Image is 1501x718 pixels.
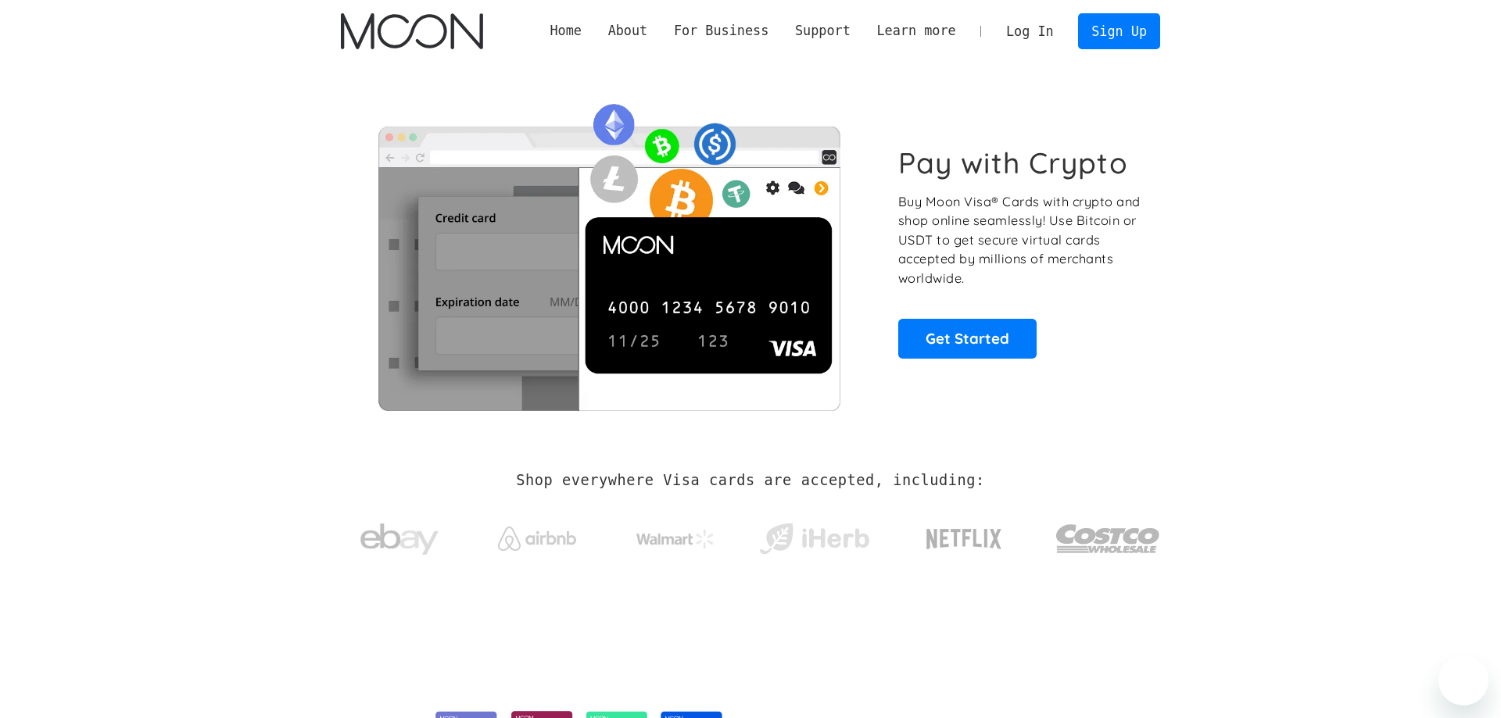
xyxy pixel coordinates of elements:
[756,503,872,567] a: iHerb
[1078,13,1159,48] a: Sign Up
[876,21,955,41] div: Learn more
[595,21,661,41] div: About
[341,13,482,49] img: Moon Logo
[674,21,768,41] div: For Business
[341,499,457,572] a: ebay
[360,515,439,564] img: ebay
[898,192,1143,288] p: Buy Moon Visa® Cards with crypto and shop online seamlessly! Use Bitcoin or USDT to get secure vi...
[1055,509,1160,568] img: Costco
[516,472,984,489] h2: Shop everywhere Visa cards are accepted, including:
[341,13,482,49] a: home
[894,504,1034,566] a: Netflix
[498,527,576,551] img: Airbnb
[636,530,715,548] img: Walmart
[864,21,969,41] div: Learn more
[537,21,595,41] a: Home
[661,21,782,41] div: For Business
[993,14,1066,48] a: Log In
[341,93,876,410] img: Moon Cards let you spend your crypto anywhere Visa is accepted.
[618,514,734,556] a: Walmart
[608,21,648,41] div: About
[898,319,1037,358] a: Get Started
[795,21,851,41] div: Support
[1055,494,1160,576] a: Costco
[479,511,596,559] a: Airbnb
[1438,655,1488,705] iframe: Button to launch messaging window
[925,520,1003,559] img: Netflix
[756,519,872,559] img: iHerb
[898,145,1128,180] h1: Pay with Crypto
[782,21,863,41] div: Support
